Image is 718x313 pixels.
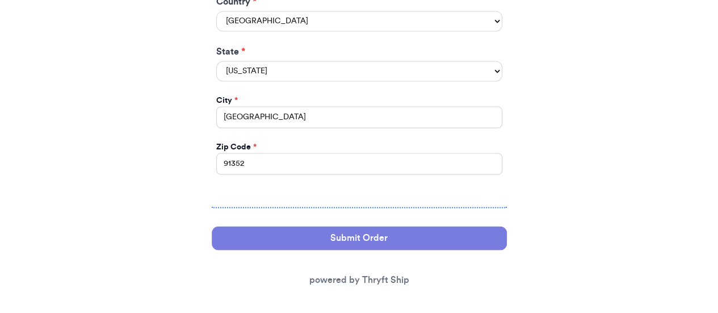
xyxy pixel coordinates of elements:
[216,45,502,59] label: State
[216,141,257,153] label: Zip Code
[216,95,238,106] label: City
[216,153,502,174] input: 12345
[309,275,409,284] a: powered by Thryft Ship
[212,226,507,250] button: Submit Order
